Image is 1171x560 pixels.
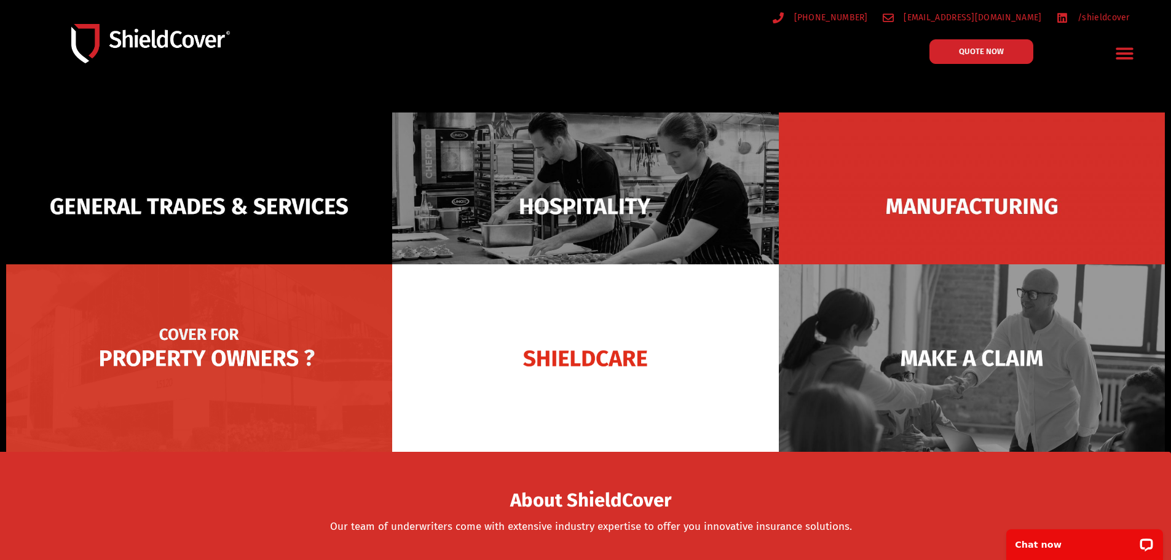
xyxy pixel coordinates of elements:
span: About ShieldCover [510,493,671,508]
iframe: LiveChat chat widget [998,521,1171,560]
div: Menu Toggle [1111,39,1140,68]
span: [PHONE_NUMBER] [791,10,868,25]
a: [EMAIL_ADDRESS][DOMAIN_NAME] [883,10,1042,25]
a: Our team of underwriters come with extensive industry expertise to offer you innovative insurance... [330,520,852,533]
img: Shield-Cover-Underwriting-Australia-logo-full [71,24,230,63]
a: /shieldcover [1057,10,1130,25]
a: [PHONE_NUMBER] [773,10,868,25]
span: QUOTE NOW [959,47,1004,55]
a: About ShieldCover [510,497,671,509]
span: /shieldcover [1074,10,1130,25]
span: [EMAIL_ADDRESS][DOMAIN_NAME] [901,10,1041,25]
a: QUOTE NOW [929,39,1033,64]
